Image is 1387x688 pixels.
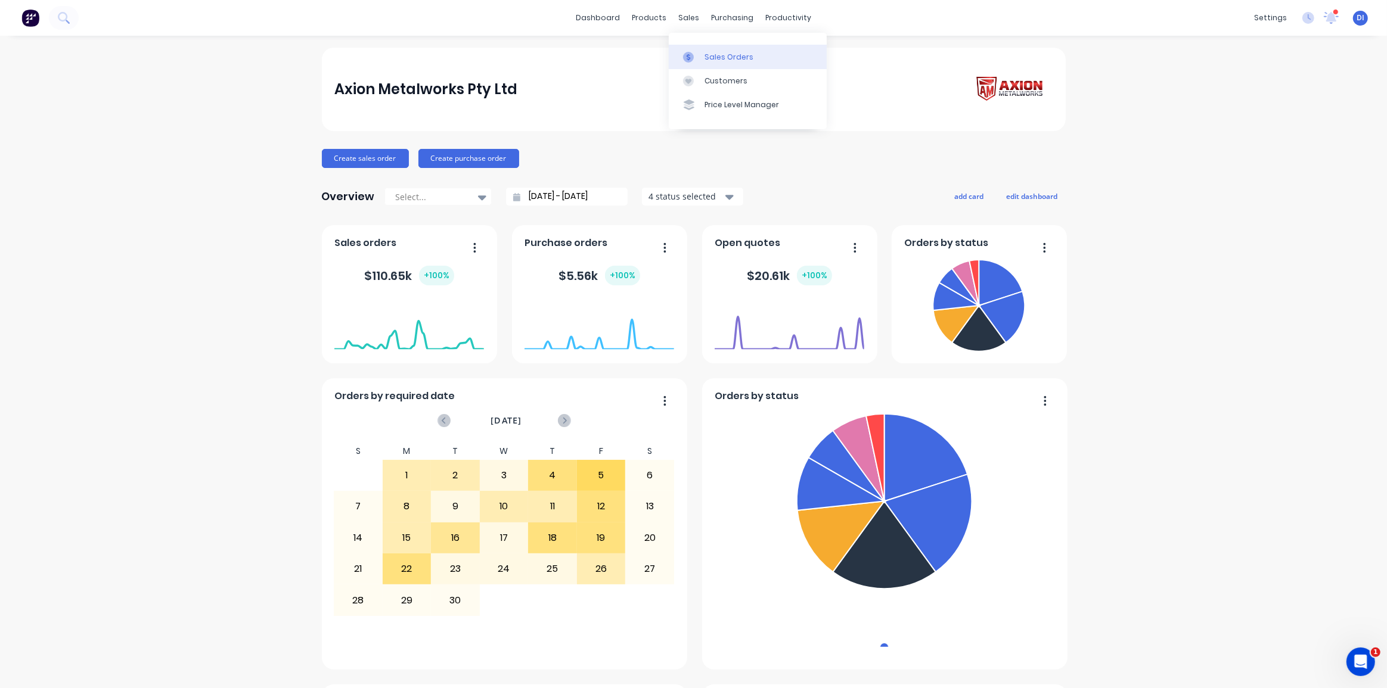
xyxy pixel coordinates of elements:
[705,9,759,27] div: purchasing
[1371,647,1380,657] span: 1
[431,443,480,460] div: T
[383,554,431,584] div: 22
[383,460,431,490] div: 1
[383,443,432,460] div: M
[626,460,674,490] div: 6
[578,491,625,521] div: 12
[669,45,827,69] a: Sales Orders
[669,69,827,93] a: Customers
[480,523,528,553] div: 17
[529,491,576,521] div: 11
[334,236,396,250] span: Sales orders
[577,443,626,460] div: F
[432,585,479,615] div: 30
[480,443,529,460] div: W
[432,554,479,584] div: 23
[480,460,528,490] div: 3
[334,585,382,615] div: 28
[383,585,431,615] div: 29
[322,149,409,168] button: Create sales order
[418,149,519,168] button: Create purchase order
[648,190,724,203] div: 4 status selected
[334,554,382,584] div: 21
[480,554,528,584] div: 24
[669,93,827,117] a: Price Level Manager
[21,9,39,27] img: Factory
[642,188,743,206] button: 4 status selected
[947,188,992,204] button: add card
[322,185,375,208] div: Overview
[672,9,705,27] div: sales
[529,523,576,553] div: 18
[626,523,674,553] div: 20
[529,554,576,584] div: 25
[525,236,607,250] span: Purchase orders
[626,554,674,584] div: 27
[334,491,382,521] div: 7
[570,9,626,27] a: dashboard
[432,523,479,553] div: 16
[626,9,672,27] div: products
[480,491,528,521] div: 10
[578,460,625,490] div: 5
[334,443,383,460] div: S
[529,460,576,490] div: 4
[383,491,431,521] div: 8
[419,266,454,285] div: + 100 %
[558,266,640,285] div: $ 5.56k
[578,523,625,553] div: 19
[705,99,779,110] div: Price Level Manager
[383,523,431,553] div: 15
[759,9,817,27] div: productivity
[705,76,747,86] div: Customers
[999,188,1066,204] button: edit dashboard
[432,460,479,490] div: 2
[1357,13,1364,23] span: DI
[747,266,832,285] div: $ 20.61k
[625,443,674,460] div: S
[705,52,753,63] div: Sales Orders
[432,491,479,521] div: 9
[715,236,780,250] span: Open quotes
[969,73,1053,107] img: Axion Metalworks Pty Ltd
[364,266,454,285] div: $ 110.65k
[578,554,625,584] div: 26
[334,523,382,553] div: 14
[334,77,517,101] div: Axion Metalworks Pty Ltd
[605,266,640,285] div: + 100 %
[904,236,988,250] span: Orders by status
[1346,647,1375,676] iframe: Intercom live chat
[1248,9,1293,27] div: settings
[491,414,522,427] span: [DATE]
[797,266,832,285] div: + 100 %
[528,443,577,460] div: T
[626,491,674,521] div: 13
